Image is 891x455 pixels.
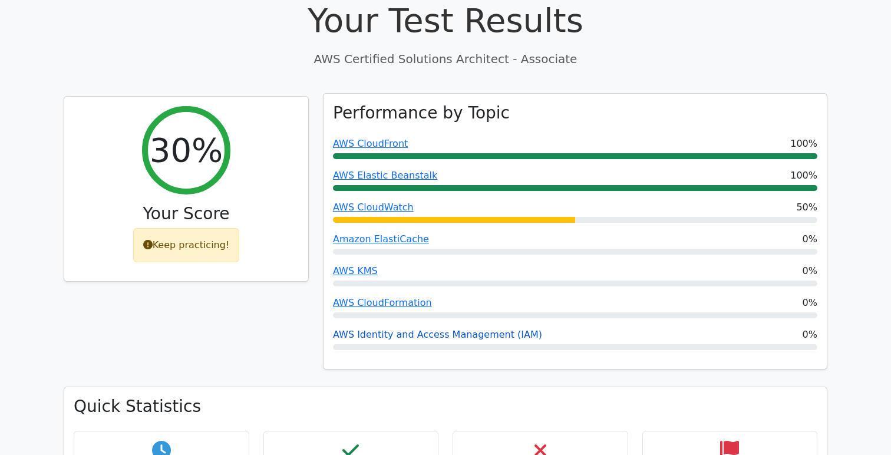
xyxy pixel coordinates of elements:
[150,130,223,170] h2: 30%
[803,296,817,310] span: 0%
[803,328,817,342] span: 0%
[333,103,510,123] h3: Performance by Topic
[333,170,437,181] a: AWS Elastic Beanstalk
[790,137,817,151] span: 100%
[796,200,817,215] span: 50%
[64,50,827,68] p: AWS Certified Solutions Architect - Associate
[333,265,378,276] a: AWS KMS
[333,202,414,213] a: AWS CloudWatch
[74,397,817,417] h3: Quick Statistics
[333,297,432,308] a: AWS CloudFormation
[64,1,827,40] h1: Your Test Results
[333,329,542,340] a: AWS Identity and Access Management (IAM)
[790,169,817,183] span: 100%
[74,204,299,224] h3: Your Score
[803,264,817,278] span: 0%
[133,228,240,262] div: Keep practicing!
[803,232,817,246] span: 0%
[333,138,408,149] a: AWS CloudFront
[333,233,429,245] a: Amazon ElastiCache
